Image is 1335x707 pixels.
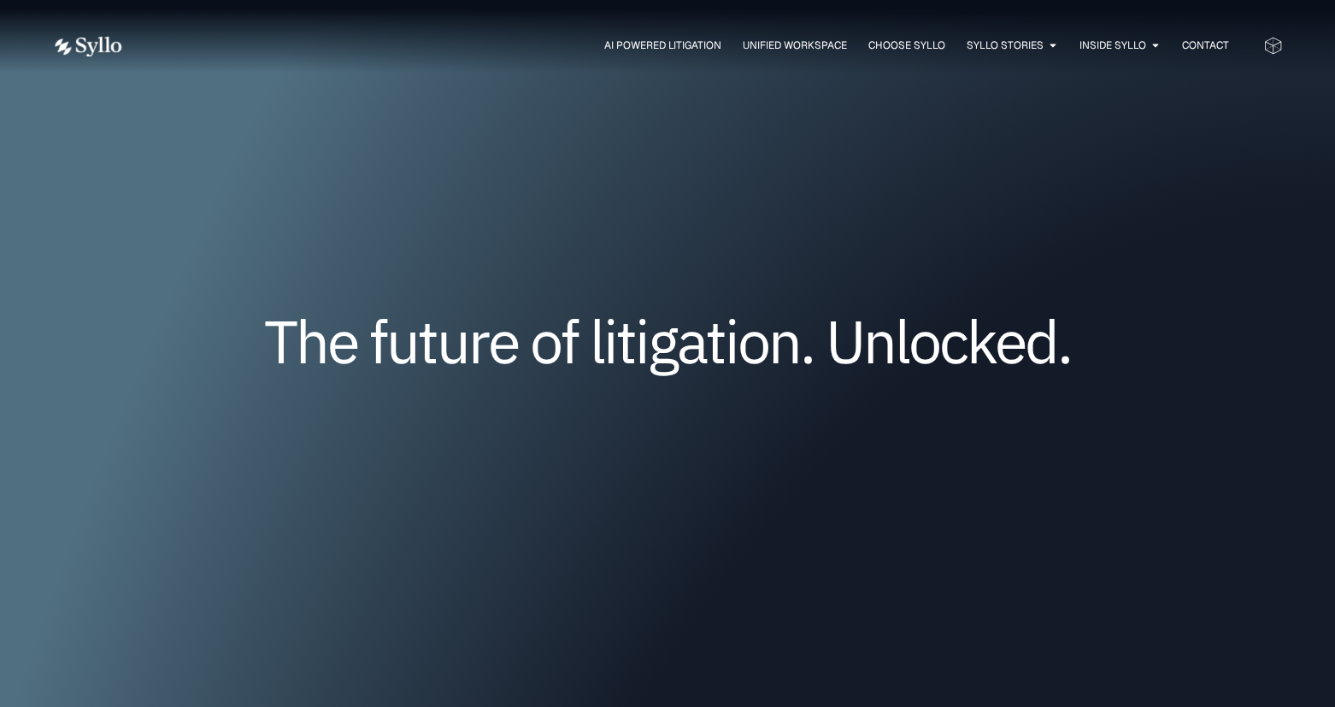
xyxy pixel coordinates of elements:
a: AI Powered Litigation [604,38,721,53]
nav: Menu [156,38,1229,54]
a: Syllo Stories [967,38,1044,53]
h1: The future of litigation. Unlocked. [155,313,1180,369]
a: Inside Syllo [1079,38,1146,53]
a: Unified Workspace [743,38,847,53]
a: Contact [1182,38,1229,53]
div: Menu Toggle [156,38,1229,54]
img: white logo [52,36,122,57]
a: Choose Syllo [868,38,945,53]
